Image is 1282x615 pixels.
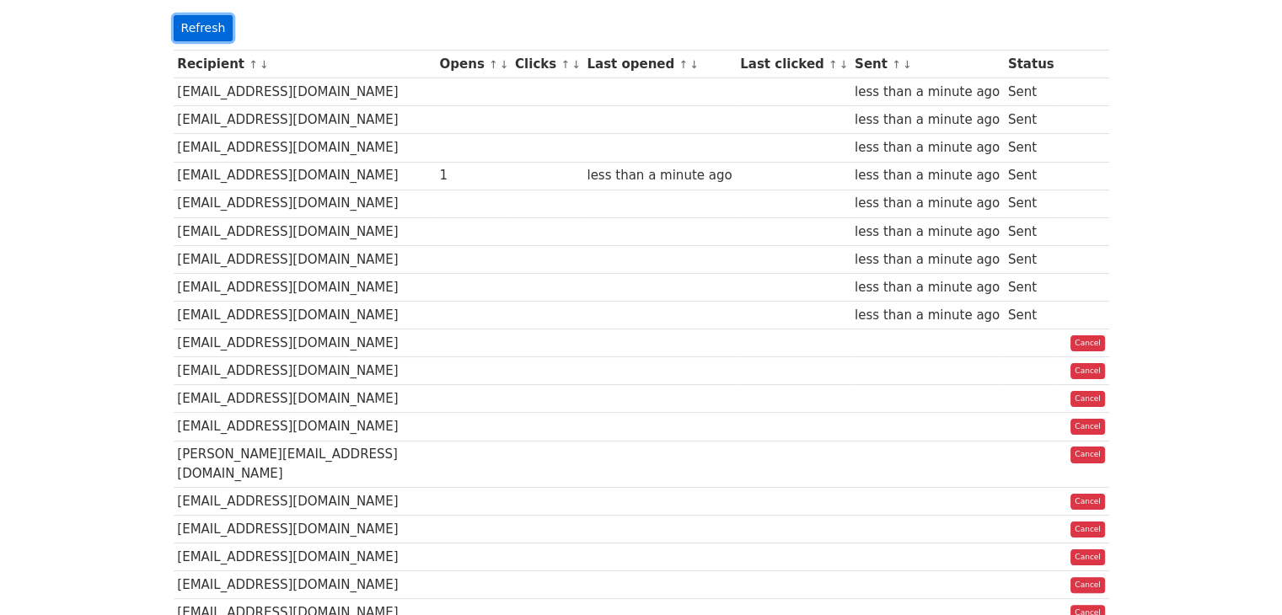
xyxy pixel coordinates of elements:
[1070,419,1105,436] a: Cancel
[439,166,507,185] div: 1
[1070,494,1105,511] a: Cancel
[174,385,436,413] td: [EMAIL_ADDRESS][DOMAIN_NAME]
[689,58,699,71] a: ↓
[174,571,436,599] td: [EMAIL_ADDRESS][DOMAIN_NAME]
[736,51,850,78] th: Last clicked
[1004,78,1058,106] td: Sent
[174,162,436,190] td: [EMAIL_ADDRESS][DOMAIN_NAME]
[174,51,436,78] th: Recipient
[1004,273,1058,301] td: Sent
[174,273,436,301] td: [EMAIL_ADDRESS][DOMAIN_NAME]
[1004,245,1058,273] td: Sent
[1004,134,1058,162] td: Sent
[855,110,1000,130] div: less than a minute ago
[855,194,1000,213] div: less than a minute ago
[855,306,1000,325] div: less than a minute ago
[174,543,436,571] td: [EMAIL_ADDRESS][DOMAIN_NAME]
[1004,217,1058,245] td: Sent
[571,58,581,71] a: ↓
[1070,363,1105,380] a: Cancel
[174,190,436,217] td: [EMAIL_ADDRESS][DOMAIN_NAME]
[1198,534,1282,615] iframe: Chat Widget
[174,488,436,516] td: [EMAIL_ADDRESS][DOMAIN_NAME]
[249,58,258,71] a: ↑
[855,83,1000,102] div: less than a minute ago
[1070,447,1105,463] a: Cancel
[583,51,737,78] th: Last opened
[1070,521,1105,538] a: Cancel
[855,278,1000,297] div: less than a minute ago
[174,245,436,273] td: [EMAIL_ADDRESS][DOMAIN_NAME]
[500,58,509,71] a: ↓
[1004,190,1058,217] td: Sent
[1070,335,1105,352] a: Cancel
[174,357,436,385] td: [EMAIL_ADDRESS][DOMAIN_NAME]
[260,58,269,71] a: ↓
[1070,577,1105,594] a: Cancel
[587,166,732,185] div: less than a minute ago
[174,413,436,441] td: [EMAIL_ADDRESS][DOMAIN_NAME]
[903,58,912,71] a: ↓
[561,58,570,71] a: ↑
[1004,106,1058,134] td: Sent
[1004,302,1058,329] td: Sent
[436,51,512,78] th: Opens
[174,217,436,245] td: [EMAIL_ADDRESS][DOMAIN_NAME]
[174,441,436,488] td: [PERSON_NAME][EMAIL_ADDRESS][DOMAIN_NAME]
[855,250,1000,270] div: less than a minute ago
[174,15,233,41] a: Refresh
[511,51,582,78] th: Clicks
[174,106,436,134] td: [EMAIL_ADDRESS][DOMAIN_NAME]
[855,138,1000,158] div: less than a minute ago
[174,134,436,162] td: [EMAIL_ADDRESS][DOMAIN_NAME]
[1004,51,1058,78] th: Status
[892,58,901,71] a: ↑
[829,58,838,71] a: ↑
[855,222,1000,242] div: less than a minute ago
[1004,162,1058,190] td: Sent
[174,78,436,106] td: [EMAIL_ADDRESS][DOMAIN_NAME]
[839,58,849,71] a: ↓
[174,302,436,329] td: [EMAIL_ADDRESS][DOMAIN_NAME]
[174,329,436,357] td: [EMAIL_ADDRESS][DOMAIN_NAME]
[850,51,1004,78] th: Sent
[855,166,1000,185] div: less than a minute ago
[174,516,436,543] td: [EMAIL_ADDRESS][DOMAIN_NAME]
[489,58,498,71] a: ↑
[1070,391,1105,408] a: Cancel
[1070,549,1105,566] a: Cancel
[679,58,688,71] a: ↑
